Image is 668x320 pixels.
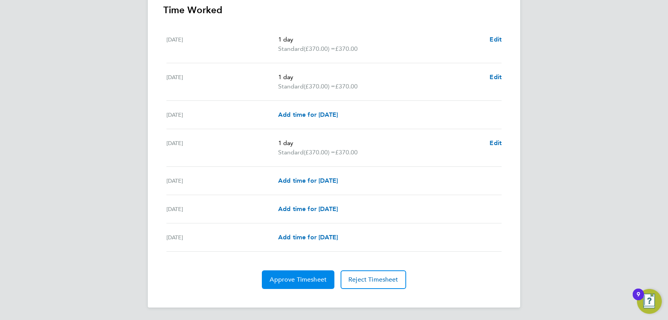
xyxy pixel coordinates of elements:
span: £370.00 [335,83,358,90]
span: Standard [278,44,304,54]
div: [DATE] [166,233,278,242]
span: Standard [278,148,304,157]
span: Add time for [DATE] [278,205,338,213]
a: Edit [490,138,502,148]
span: Standard [278,82,304,91]
a: Edit [490,73,502,82]
div: [DATE] [166,204,278,214]
button: Reject Timesheet [341,270,406,289]
p: 1 day [278,73,483,82]
span: Add time for [DATE] [278,234,338,241]
span: Reject Timesheet [348,276,398,284]
div: [DATE] [166,110,278,119]
a: Add time for [DATE] [278,233,338,242]
a: Edit [490,35,502,44]
span: £370.00 [335,149,358,156]
button: Approve Timesheet [262,270,334,289]
p: 1 day [278,138,483,148]
button: Open Resource Center, 9 new notifications [637,289,662,314]
div: [DATE] [166,35,278,54]
div: [DATE] [166,176,278,185]
span: Edit [490,139,502,147]
a: Add time for [DATE] [278,176,338,185]
span: (£370.00) = [304,45,335,52]
a: Add time for [DATE] [278,110,338,119]
span: Edit [490,36,502,43]
div: [DATE] [166,73,278,91]
span: (£370.00) = [304,149,335,156]
span: (£370.00) = [304,83,335,90]
h3: Time Worked [163,4,505,16]
a: Add time for [DATE] [278,204,338,214]
span: Edit [490,73,502,81]
div: [DATE] [166,138,278,157]
span: Add time for [DATE] [278,177,338,184]
p: 1 day [278,35,483,44]
div: 9 [637,294,640,304]
span: Add time for [DATE] [278,111,338,118]
span: Approve Timesheet [270,276,327,284]
span: £370.00 [335,45,358,52]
